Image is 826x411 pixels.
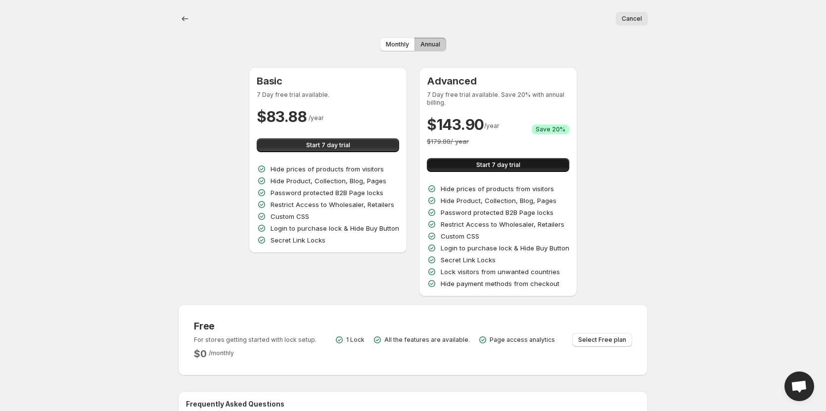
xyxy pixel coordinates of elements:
[427,136,569,146] p: $ 179.88 / year
[427,158,569,172] button: Start 7 day trial
[441,279,559,288] p: Hide payment methods from checkout
[427,115,484,134] h2: $ 143.90
[616,12,648,26] button: Cancel
[271,164,384,174] p: Hide prices of products from visitors
[441,207,553,217] p: Password protected B2B Page locks
[386,41,409,48] span: Monthly
[346,336,365,344] p: 1 Lock
[441,255,496,265] p: Secret Link Locks
[622,15,642,23] span: Cancel
[306,141,350,149] span: Start 7 day trial
[271,176,386,186] p: Hide Product, Collection, Blog, Pages
[194,336,317,344] p: For stores getting started with lock setup.
[441,243,569,253] p: Login to purchase lock & Hide Buy Button
[441,219,564,229] p: Restrict Access to Wholesaler, Retailers
[578,336,626,344] span: Select Free plan
[186,399,640,409] h2: Frequently Asked Questions
[536,125,565,133] span: Save 20%
[441,267,560,277] p: Lock visitors from unwanted countries
[441,196,556,205] p: Hide Product, Collection, Blog, Pages
[441,231,479,241] p: Custom CSS
[441,184,554,194] p: Hide prices of products from visitors
[194,320,317,332] h3: Free
[427,91,569,107] p: 7 Day free trial available. Save 20% with annual billing.
[271,188,383,198] p: Password protected B2B Page locks
[490,336,555,344] p: Page access analytics
[572,333,632,347] button: Select Free plan
[257,91,399,99] p: 7 Day free trial available.
[271,211,309,221] p: Custom CSS
[257,75,399,87] h3: Basic
[476,161,520,169] span: Start 7 day trial
[309,114,324,122] span: / year
[194,348,207,360] h2: $ 0
[380,38,415,51] button: Monthly
[271,200,394,209] p: Restrict Access to Wholesaler, Retailers
[484,122,500,129] span: / year
[384,336,470,344] p: All the features are available.
[271,223,399,233] p: Login to purchase lock & Hide Buy Button
[209,349,234,357] span: / monthly
[414,38,446,51] button: Annual
[178,12,192,26] button: back
[420,41,440,48] span: Annual
[271,235,325,245] p: Secret Link Locks
[427,75,569,87] h3: Advanced
[784,371,814,401] a: Open chat
[257,107,307,126] h2: $ 83.88
[257,138,399,152] button: Start 7 day trial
